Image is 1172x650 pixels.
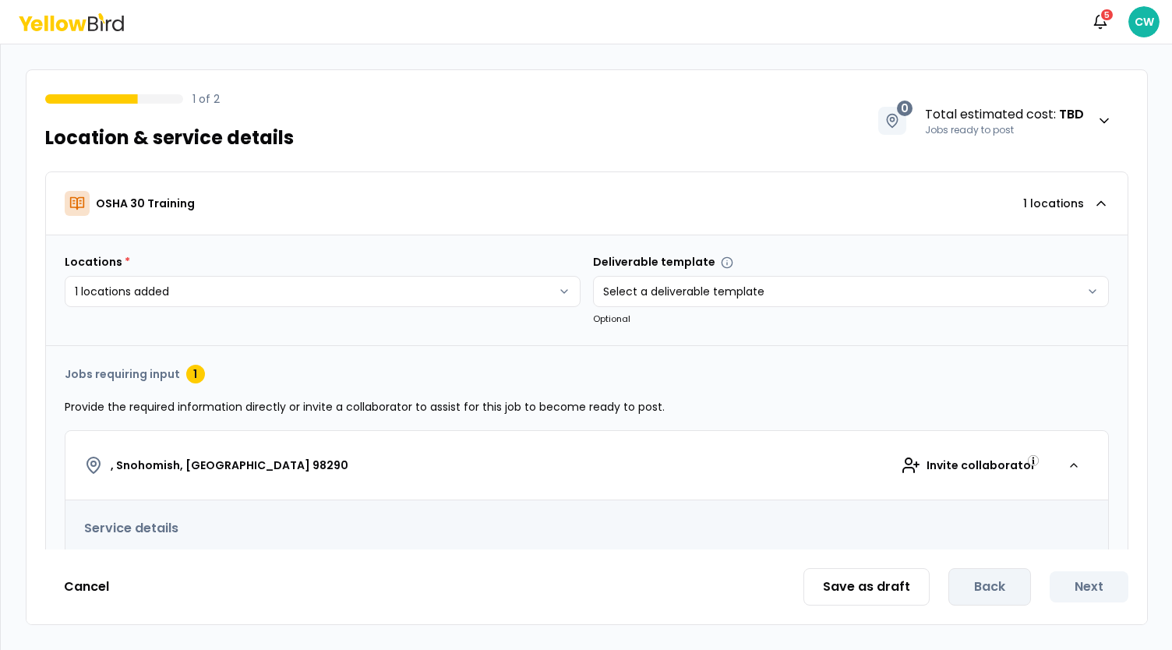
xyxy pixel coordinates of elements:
[186,365,205,383] div: 1
[45,571,128,602] button: Cancel
[111,457,348,473] h4: , Snohomish, [GEOGRAPHIC_DATA] 98290
[1100,8,1114,22] div: 5
[897,101,913,116] span: 0
[192,91,220,107] p: 1 of 2
[927,457,1036,473] span: Invite collaborator
[603,284,764,299] span: Select a deliverable template
[1023,196,1084,211] p: 1 locations
[1128,6,1160,37] span: CW
[96,196,195,211] p: OSHA 30 Training
[862,89,1128,153] button: 0Total estimated cost: TBDJobs ready to post
[65,254,130,270] label: Locations
[925,124,1014,136] span: Jobs ready to post
[75,284,169,299] span: 1 locations added
[593,254,733,270] label: Deliverable template
[84,519,1089,538] h3: Service details
[65,366,180,382] h3: Jobs requiring input
[65,399,1109,415] p: Provide the required information directly or invite a collaborator to assist for this job to beco...
[45,125,294,150] h1: Location & service details
[1085,6,1116,37] button: 5
[593,276,1109,307] button: Select a deliverable template
[1059,105,1084,123] strong: TBD
[65,276,581,307] button: 1 locations added
[65,431,1108,500] button: , Snohomish, [GEOGRAPHIC_DATA] 98290Invite collaborator
[885,450,1052,481] div: Invite collaborator
[803,568,930,606] button: Save as draft
[925,105,1084,124] span: Total estimated cost :
[593,313,630,325] small: Optional
[46,172,1128,235] button: OSHA 30 Training1 locations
